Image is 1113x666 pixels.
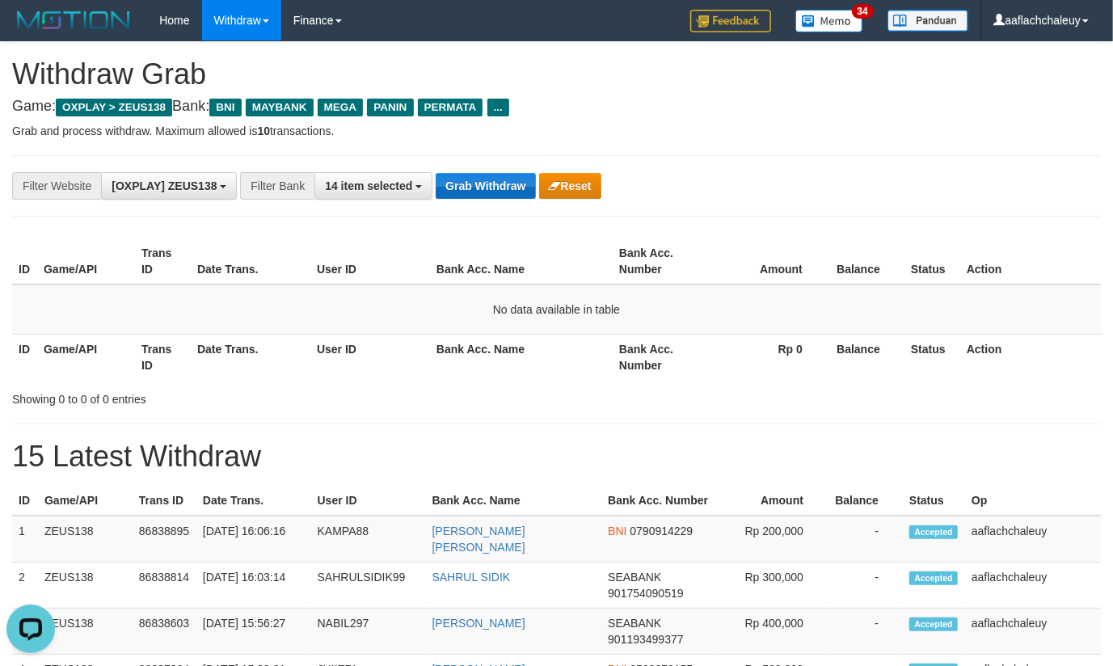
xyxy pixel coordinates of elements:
th: User ID [310,238,430,285]
button: Grab Withdraw [436,173,535,199]
td: aaflachchaleuy [965,516,1101,563]
span: [OXPLAY] ZEUS138 [112,179,217,192]
span: BNI [209,99,241,116]
th: Bank Acc. Number [613,334,710,380]
span: SEABANK [608,617,661,630]
th: Rp 0 [710,334,827,380]
td: aaflachchaleuy [965,609,1101,655]
span: ... [487,99,509,116]
th: User ID [311,486,426,516]
th: Date Trans. [191,334,310,380]
span: MEGA [318,99,364,116]
span: Accepted [909,525,958,539]
th: ID [12,486,38,516]
td: 86838814 [133,563,196,609]
div: Filter Website [12,172,101,200]
th: Bank Acc. Number [613,238,710,285]
th: Game/API [38,486,133,516]
td: [DATE] 16:03:14 [196,563,311,609]
span: PERMATA [418,99,483,116]
span: MAYBANK [246,99,314,116]
span: OXPLAY > ZEUS138 [56,99,172,116]
th: Game/API [37,334,135,380]
td: No data available in table [12,285,1101,335]
td: - [828,563,903,609]
th: Trans ID [135,238,191,285]
td: 2 [12,563,38,609]
a: SAHRUL SIDIK [432,571,511,584]
th: Amount [710,238,827,285]
a: [PERSON_NAME] [PERSON_NAME] [432,525,525,554]
th: Date Trans. [196,486,311,516]
img: panduan.png [887,10,968,32]
td: 86838895 [133,516,196,563]
td: [DATE] 15:56:27 [196,609,311,655]
td: KAMPA88 [311,516,426,563]
button: 14 item selected [314,172,432,200]
th: Trans ID [135,334,191,380]
span: Copy 0790914229 to clipboard [630,525,693,537]
th: Balance [827,238,904,285]
th: Trans ID [133,486,196,516]
span: Accepted [909,571,958,585]
td: Rp 200,000 [715,516,828,563]
div: Filter Bank [240,172,314,200]
span: Copy 901193499377 to clipboard [608,633,683,646]
h1: 15 Latest Withdraw [12,440,1101,473]
th: Action [960,334,1101,380]
th: Game/API [37,238,135,285]
td: ZEUS138 [38,609,133,655]
button: Open LiveChat chat widget [6,6,55,55]
th: Amount [715,486,828,516]
td: 1 [12,516,38,563]
img: Feedback.jpg [690,10,771,32]
button: Reset [539,173,601,199]
span: PANIN [367,99,413,116]
div: Showing 0 to 0 of 0 entries [12,385,452,407]
button: [OXPLAY] ZEUS138 [101,172,237,200]
th: Bank Acc. Name [430,334,613,380]
span: BNI [608,525,626,537]
th: Balance [828,486,903,516]
td: aaflachchaleuy [965,563,1101,609]
th: Action [960,238,1101,285]
img: MOTION_logo.png [12,8,135,32]
th: ID [12,238,37,285]
span: SEABANK [608,571,661,584]
th: User ID [310,334,430,380]
th: Status [904,238,960,285]
th: Balance [827,334,904,380]
td: [DATE] 16:06:16 [196,516,311,563]
img: Button%20Memo.svg [795,10,863,32]
th: Bank Acc. Number [601,486,715,516]
span: Copy 901754090519 to clipboard [608,587,683,600]
th: Date Trans. [191,238,310,285]
td: Rp 400,000 [715,609,828,655]
span: 34 [852,4,874,19]
span: Accepted [909,618,958,631]
th: Bank Acc. Name [426,486,602,516]
h1: Withdraw Grab [12,58,1101,91]
th: Status [903,486,965,516]
td: ZEUS138 [38,563,133,609]
span: 14 item selected [325,179,412,192]
a: [PERSON_NAME] [432,617,525,630]
td: 86838603 [133,609,196,655]
td: - [828,609,903,655]
td: - [828,516,903,563]
td: ZEUS138 [38,516,133,563]
strong: 10 [257,124,270,137]
p: Grab and process withdraw. Maximum allowed is transactions. [12,123,1101,139]
th: Bank Acc. Name [430,238,613,285]
h4: Game: Bank: [12,99,1101,115]
th: Status [904,334,960,380]
td: SAHRULSIDIK99 [311,563,426,609]
th: Op [965,486,1101,516]
td: Rp 300,000 [715,563,828,609]
td: NABIL297 [311,609,426,655]
th: ID [12,334,37,380]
